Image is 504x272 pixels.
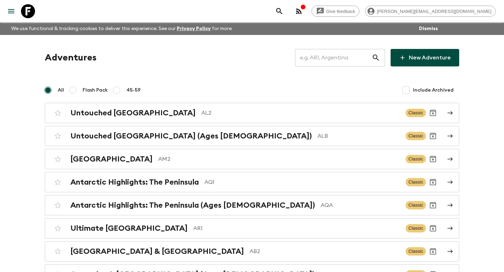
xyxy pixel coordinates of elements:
[406,109,426,117] span: Classic
[391,49,459,66] a: New Adventure
[70,155,153,164] h2: [GEOGRAPHIC_DATA]
[70,131,312,141] h2: Untouched [GEOGRAPHIC_DATA] (Ages [DEMOGRAPHIC_DATA])
[426,221,440,235] button: Archive
[406,132,426,140] span: Classic
[201,109,400,117] p: AL2
[406,155,426,163] span: Classic
[426,129,440,143] button: Archive
[4,4,18,18] button: menu
[406,224,426,232] span: Classic
[70,108,196,117] h2: Untouched [GEOGRAPHIC_DATA]
[426,106,440,120] button: Archive
[417,24,440,34] button: Dismiss
[295,48,372,67] input: e.g. AR1, Argentina
[8,22,236,35] p: We use functional & tracking cookies to deliver this experience. See our for more.
[426,198,440,212] button: Archive
[426,152,440,166] button: Archive
[45,172,459,192] a: Antarctic Highlights: The PeninsulaAQ1ClassicArchive
[70,178,199,187] h2: Antarctic Highlights: The Peninsula
[158,155,400,163] p: AM2
[365,6,496,17] div: [PERSON_NAME][EMAIL_ADDRESS][DOMAIN_NAME]
[250,247,400,256] p: AB2
[426,175,440,189] button: Archive
[45,218,459,238] a: Ultimate [GEOGRAPHIC_DATA]AR1ClassicArchive
[177,26,211,31] a: Privacy Policy
[45,126,459,146] a: Untouched [GEOGRAPHIC_DATA] (Ages [DEMOGRAPHIC_DATA])ALBClassicArchive
[70,224,188,233] h2: Ultimate [GEOGRAPHIC_DATA]
[272,4,286,18] button: search adventures
[373,9,495,14] span: [PERSON_NAME][EMAIL_ADDRESS][DOMAIN_NAME]
[317,132,400,140] p: ALB
[311,6,359,17] a: Give feedback
[426,244,440,258] button: Archive
[45,195,459,215] a: Antarctic Highlights: The Peninsula (Ages [DEMOGRAPHIC_DATA])AQAClassicArchive
[45,51,97,65] h1: Adventures
[126,87,141,94] span: 45-59
[406,201,426,209] span: Classic
[45,103,459,123] a: Untouched [GEOGRAPHIC_DATA]AL2ClassicArchive
[70,247,244,256] h2: [GEOGRAPHIC_DATA] & [GEOGRAPHIC_DATA]
[45,241,459,262] a: [GEOGRAPHIC_DATA] & [GEOGRAPHIC_DATA]AB2ClassicArchive
[70,201,315,210] h2: Antarctic Highlights: The Peninsula (Ages [DEMOGRAPHIC_DATA])
[322,9,359,14] span: Give feedback
[45,149,459,169] a: [GEOGRAPHIC_DATA]AM2ClassicArchive
[406,178,426,186] span: Classic
[193,224,400,232] p: AR1
[83,87,108,94] span: Flash Pack
[321,201,400,209] p: AQA
[204,178,400,186] p: AQ1
[58,87,64,94] span: All
[406,247,426,256] span: Classic
[413,87,454,94] span: Include Archived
